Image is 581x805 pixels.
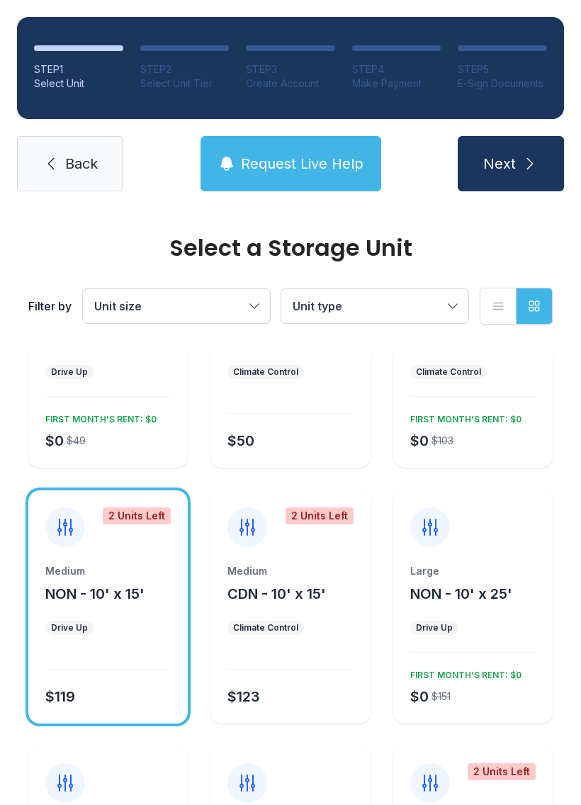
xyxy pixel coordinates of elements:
div: $0 [45,431,64,451]
div: Medium [45,564,171,578]
div: $49 [67,434,86,448]
button: NON - 10' x 25' [410,584,512,604]
div: FIRST MONTH’S RENT: $0 [405,664,521,681]
span: Request Live Help [241,154,363,174]
span: CDN - 10' x 15' [227,585,326,602]
div: 2 Units Left [286,507,354,524]
div: Large [410,564,536,578]
button: Unit size [83,289,270,323]
span: NON - 10' x 15' [45,585,145,602]
div: 2 Units Left [468,763,536,780]
span: NON - 10' x 25' [410,585,512,602]
div: $50 [227,431,254,451]
div: FIRST MONTH’S RENT: $0 [40,408,157,425]
div: Climate Control [416,366,481,378]
button: NON - 10' x 15' [45,584,145,604]
div: $151 [431,689,451,704]
div: Create Account [246,77,335,91]
div: Medium [227,564,353,578]
div: $103 [431,434,453,448]
button: CDN - 10' x 15' [227,584,326,604]
div: 2 Units Left [103,507,171,524]
div: Select Unit Tier [140,77,230,91]
div: Select Unit [34,77,123,91]
span: Unit type [293,299,342,313]
div: Drive Up [51,622,88,634]
div: $0 [410,687,429,707]
div: Filter by [28,298,72,315]
div: Climate Control [233,366,298,378]
div: Drive Up [416,622,453,634]
div: STEP 1 [34,62,123,77]
div: $123 [227,687,260,707]
div: E-Sign Documents [458,77,547,91]
div: Select a Storage Unit [28,237,553,259]
div: STEP 5 [458,62,547,77]
div: $0 [410,431,429,451]
span: Back [65,154,98,174]
div: Drive Up [51,366,88,378]
div: $119 [45,687,75,707]
div: STEP 2 [140,62,230,77]
div: STEP 3 [246,62,335,77]
button: Unit type [281,289,468,323]
div: Make Payment [352,77,441,91]
div: FIRST MONTH’S RENT: $0 [405,408,521,425]
div: Climate Control [233,622,298,634]
span: Next [483,154,516,174]
span: Unit size [94,299,142,313]
div: STEP 4 [352,62,441,77]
